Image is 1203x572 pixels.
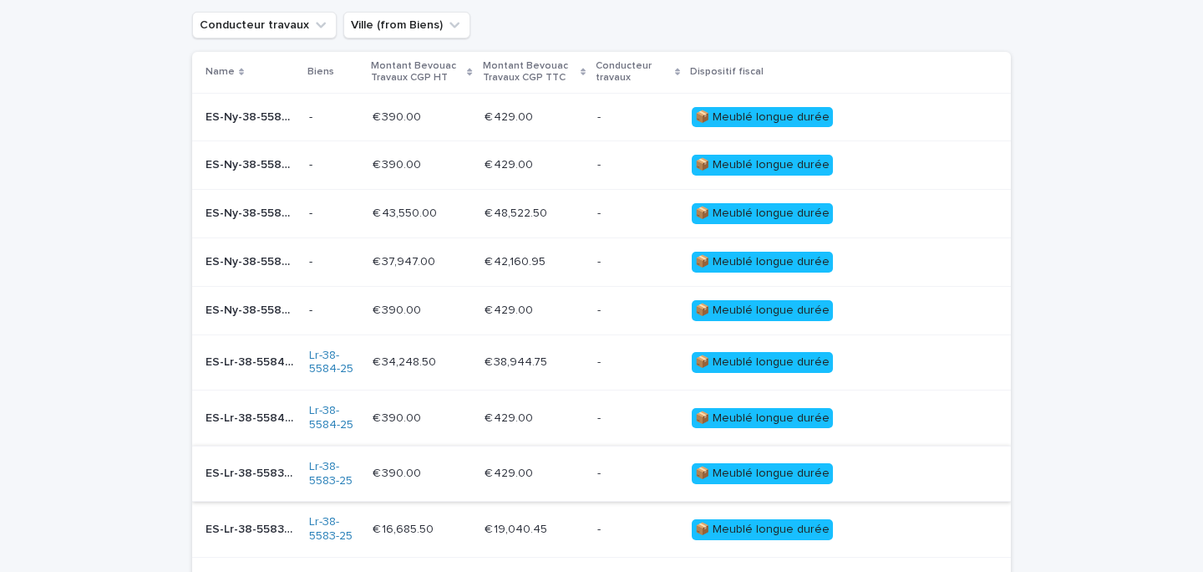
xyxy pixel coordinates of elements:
[343,12,470,38] button: Ville (from Biens)
[485,519,551,537] p: € 19,040.45
[597,300,604,318] p: -
[485,300,536,318] p: € 429.00
[690,63,764,81] p: Dispositif fiscal
[373,155,424,172] p: € 390.00
[485,408,536,426] p: € 429.00
[309,515,358,544] a: Lr-38-5583-25
[309,349,358,377] a: Lr-38-5584-25
[206,203,299,221] p: ES-Ny-38-5587-25-2024
[373,519,437,537] p: € 16,685.50
[483,57,576,88] p: Montant Bevouac Travaux CGP TTC
[192,446,1011,502] tr: ES-Lr-38-5583-25-2019ES-Lr-38-5583-25-2019 Lr-38-5583-25 € 390.00€ 390.00 € 429.00€ 429.00 -- 📦 M...
[206,63,235,81] p: Name
[371,57,464,88] p: Montant Bevouac Travaux CGP HT
[192,335,1011,391] tr: ES-Lr-38-5584-25-2021ES-Lr-38-5584-25-2021 Lr-38-5584-25 € 34,248.50€ 34,248.50 € 38,944.75€ 38,9...
[692,300,833,321] div: 📦 Meublé longue durée
[307,63,334,81] p: Biens
[309,255,358,269] div: -
[206,519,299,537] p: ES-Lr-38-5583-25-2018
[692,107,833,128] div: 📦 Meublé longue durée
[192,237,1011,286] tr: ES-Ny-38-5586-25-2023ES-Ny-38-5586-25-2023 -€ 37,947.00€ 37,947.00 € 42,160.95€ 42,160.95 -- 📦 Me...
[597,519,604,537] p: -
[309,304,358,318] div: -
[692,352,833,373] div: 📦 Meublé longue durée
[597,408,604,426] p: -
[692,408,833,429] div: 📦 Meublé longue durée
[597,203,604,221] p: -
[692,519,833,540] div: 📦 Meublé longue durée
[692,203,833,224] div: 📦 Meublé longue durée
[206,107,299,125] p: ES-Ny-38-5589-25-2026
[192,286,1011,335] tr: ES-Ny-38-5585-25-2022ES-Ny-38-5585-25-2022 -€ 390.00€ 390.00 € 429.00€ 429.00 -- 📦 Meublé longue ...
[309,207,358,221] div: -
[192,190,1011,238] tr: ES-Ny-38-5587-25-2024ES-Ny-38-5587-25-2024 -€ 43,550.00€ 43,550.00 € 48,522.50€ 48,522.50 -- 📦 Me...
[485,252,549,269] p: € 42,160.95
[597,463,604,481] p: -
[206,463,299,481] p: ES-Lr-38-5583-25-2019
[309,158,358,172] div: -
[206,252,299,269] p: ES-Ny-38-5586-25-2023
[597,352,604,370] p: -
[597,155,604,172] p: -
[373,203,440,221] p: € 43,550.00
[192,141,1011,190] tr: ES-Ny-38-5588-25-2025ES-Ny-38-5588-25-2025 -€ 390.00€ 390.00 € 429.00€ 429.00 -- 📦 Meublé longue ...
[485,107,536,125] p: € 429.00
[692,252,833,273] div: 📦 Meublé longue durée
[597,107,604,125] p: -
[309,110,358,125] div: -
[373,107,424,125] p: € 390.00
[692,155,833,176] div: 📦 Meublé longue durée
[485,352,551,370] p: € 38,944.75
[485,463,536,481] p: € 429.00
[692,463,833,484] div: 📦 Meublé longue durée
[485,203,551,221] p: € 48,522.50
[309,460,358,488] a: Lr-38-5583-25
[206,408,299,426] p: ES-Lr-38-5584-25-2020
[373,352,439,370] p: € 34,248.50
[192,391,1011,447] tr: ES-Lr-38-5584-25-2020ES-Lr-38-5584-25-2020 Lr-38-5584-25 € 390.00€ 390.00 € 429.00€ 429.00 -- 📦 M...
[206,155,299,172] p: ES-Ny-38-5588-25-2025
[309,404,358,432] a: Lr-38-5584-25
[373,300,424,318] p: € 390.00
[485,155,536,172] p: € 429.00
[192,12,337,38] button: Conducteur travaux
[596,57,671,88] p: Conducteur travaux
[373,408,424,426] p: € 390.00
[192,93,1011,141] tr: ES-Ny-38-5589-25-2026ES-Ny-38-5589-25-2026 -€ 390.00€ 390.00 € 429.00€ 429.00 -- 📦 Meublé longue ...
[373,463,424,481] p: € 390.00
[206,352,299,370] p: ES-Lr-38-5584-25-2021
[373,252,439,269] p: € 37,947.00
[597,252,604,269] p: -
[206,300,299,318] p: ES-Ny-38-5585-25-2022
[192,502,1011,558] tr: ES-Lr-38-5583-25-2018ES-Lr-38-5583-25-2018 Lr-38-5583-25 € 16,685.50€ 16,685.50 € 19,040.45€ 19,0...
